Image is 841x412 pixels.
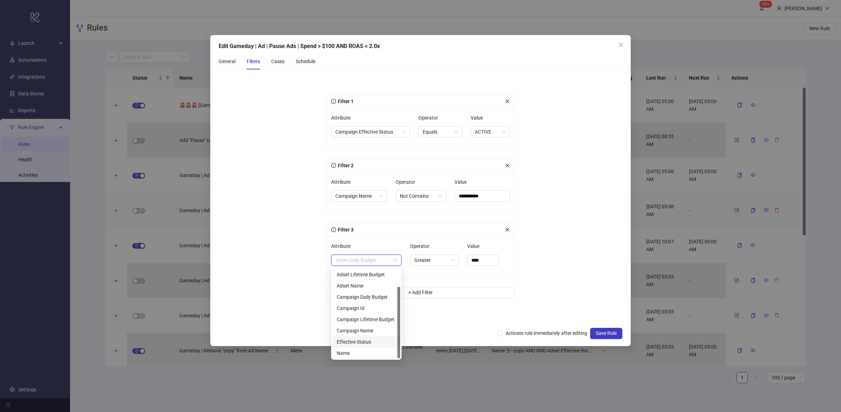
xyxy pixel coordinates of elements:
div: Campaign Id [337,304,396,312]
span: close [505,227,510,232]
div: General [219,58,235,65]
span: info-circle [331,163,336,168]
div: Effective Status [337,338,396,346]
button: Close [615,39,627,50]
div: Campaign Name [337,327,396,335]
div: Campaign Name [333,325,400,336]
span: Campaign Name [335,191,383,201]
span: close [618,42,624,48]
span: Filter 2 [336,163,354,168]
label: Attribute [331,176,355,188]
div: Campaign Daily Budget [337,293,396,301]
div: Name [333,347,400,359]
div: Name [337,349,396,357]
input: Value [467,255,498,265]
label: Operator [396,176,420,188]
span: + Add Filter [408,290,433,295]
button: + Add Filter [327,287,514,298]
div: Adset Name [337,282,396,290]
div: Campaign Id [333,303,400,314]
span: close [505,99,510,104]
label: Attribute [331,241,355,252]
span: Equals [423,127,458,137]
span: close [505,163,510,168]
div: Adset Lifetime Budget [337,271,396,278]
label: Value [467,241,484,252]
label: Operator [418,112,443,123]
div: Filters [247,58,260,65]
span: Greater [414,255,455,265]
button: Save Rule [590,328,622,339]
span: info-circle [331,99,336,104]
div: Schedule [296,58,315,65]
span: Filter 3 [336,227,354,232]
span: info-circle [331,227,336,232]
div: Campaign Lifetime Budget [333,314,400,325]
span: ACTIVE [475,127,506,137]
label: Value [454,176,471,188]
label: Operator [410,241,434,252]
label: Attribute [331,112,355,123]
div: Cases [271,58,285,65]
div: Adset Lifetime Budget [333,269,400,280]
div: Effective Status [333,336,400,347]
span: Adset Daily Budget [335,255,397,265]
span: Campaign Effective Status [335,127,406,137]
div: Edit Gameday | Ad | Pause Ads | Spend > $100 AND ROAS < 2.0x [219,42,622,50]
div: Adset Name [333,280,400,291]
span: Activate rule immediately after editing [503,329,590,337]
input: Value [454,190,510,202]
span: Filter 1 [336,99,354,104]
div: Campaign Lifetime Budget [337,316,396,323]
span: Save Rule [596,330,617,336]
label: Value [471,112,487,123]
div: Campaign Daily Budget [333,291,400,303]
span: Not Contains [400,191,442,201]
